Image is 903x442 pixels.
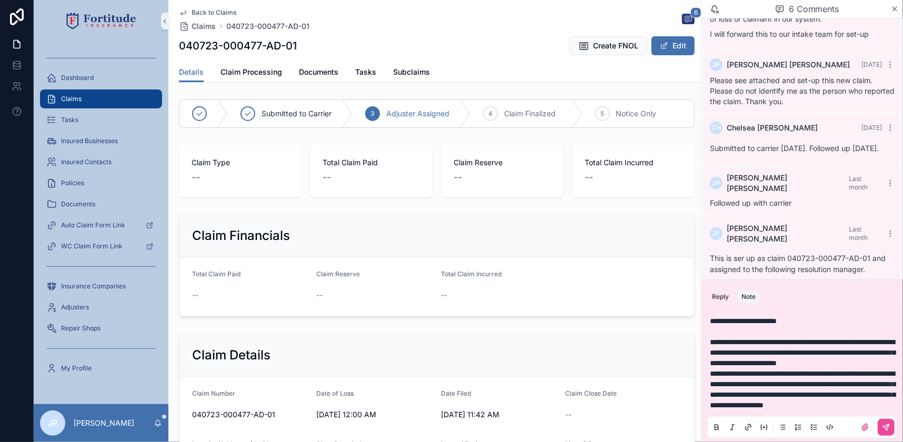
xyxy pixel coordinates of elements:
span: [DATE] 11:42 AM [441,409,557,420]
span: 4 [488,109,493,118]
span: Create FNOL [593,41,638,51]
span: Subclaims [393,67,430,77]
span: Insured Businesses [61,137,118,145]
span: 6 Comments [789,3,839,15]
p: Adjuster [710,279,895,290]
a: Insured Contacts [40,153,162,172]
span: [DATE] [861,124,882,132]
span: Documents [299,67,338,77]
span: Last month [849,175,868,191]
span: Submitted to Carrier [262,108,332,119]
span: WC Claim Form Link [61,242,123,250]
a: My Profile [40,359,162,378]
a: WC Claim Form Link [40,237,162,256]
span: Claim Reserve [454,157,551,168]
span: [PERSON_NAME] [PERSON_NAME] [727,223,849,244]
a: Claims [40,89,162,108]
a: Tasks [40,110,162,129]
span: -- [441,290,447,300]
span: Policies [61,179,84,187]
span: -- [192,170,200,185]
span: Claim Type [192,157,289,168]
button: Edit [651,36,695,55]
span: JP [713,61,720,69]
a: Repair Shops [40,319,162,338]
span: JP [713,179,720,187]
span: [DATE] [861,61,882,68]
span: Tasks [61,116,78,124]
p: I will forward this to our intake team for set-up [710,28,895,39]
span: Repair Shops [61,324,101,333]
span: JP [713,229,720,238]
span: [DATE] 12:00 AM [317,409,433,420]
span: -- [317,290,323,300]
h2: Claim Financials [192,227,290,244]
span: -- [192,290,198,300]
span: -- [323,170,331,185]
span: Claim Finalized [504,108,556,119]
a: Policies [40,174,162,193]
span: Adjuster Assigned [386,108,449,119]
div: scrollable content [34,42,168,391]
span: 040723-000477-AD-01 [192,409,308,420]
a: Claim Processing [220,63,282,84]
span: Tasks [355,67,376,77]
span: Claims [61,95,82,103]
span: Adjusters [61,303,89,312]
span: JP [48,417,58,429]
span: Total Claim Paid [323,157,420,168]
a: Insurance Companies [40,277,162,296]
h2: Claim Details [192,347,270,364]
p: This is ser up as claim 040723-000477-AD-01 and assigned to the following resolution manager. [710,253,895,275]
button: Create FNOL [569,36,647,55]
span: Insurance Companies [61,282,126,290]
span: [PERSON_NAME] [PERSON_NAME] [727,173,849,194]
span: Total Claim Paid [192,270,240,278]
span: 6 [690,7,701,18]
span: Chelsea [PERSON_NAME] [727,123,818,133]
span: Claim Close Date [566,389,617,397]
a: Auto Claim Form Link [40,216,162,235]
span: Total Claim Incurred [441,270,501,278]
span: Claim Processing [220,67,282,77]
div: Note [741,293,756,301]
span: Notice Only [616,108,657,119]
span: [PERSON_NAME] [PERSON_NAME] [727,59,850,70]
p: [PERSON_NAME] [74,418,134,428]
span: Last month [849,225,868,242]
h1: 040723-000477-AD-01 [179,38,297,53]
button: Reply [708,290,733,303]
span: Documents [61,200,95,208]
p: Submitted to carrier [DATE]. Followed up [DATE]. [710,143,895,154]
a: Details [179,63,204,83]
span: Auto Claim Form Link [61,221,125,229]
span: CH [711,124,721,132]
button: Note [737,290,760,303]
span: Total Claim Incurred [585,157,682,168]
span: Insured Contacts [61,158,112,166]
span: Details [179,67,204,77]
span: Claim Number [192,389,235,397]
a: Documents [299,63,338,84]
span: Dashboard [61,74,94,82]
span: Claim Reserve [317,270,360,278]
span: My Profile [61,364,92,373]
a: Subclaims [393,63,430,84]
span: Please see attached and set-up this new claim. Please do not identify me as the person who report... [710,76,895,106]
span: Followed up with carrier [710,198,791,207]
a: Back to Claims [179,8,236,17]
a: Documents [40,195,162,214]
a: Dashboard [40,68,162,87]
img: App logo [66,13,136,29]
a: Adjusters [40,298,162,317]
span: -- [454,170,462,185]
a: Tasks [355,63,376,84]
span: Back to Claims [192,8,236,17]
a: 040723-000477-AD-01 [226,21,309,32]
span: -- [566,409,572,420]
button: 6 [682,14,695,26]
a: Insured Businesses [40,132,162,150]
span: Date of Loss [317,389,354,397]
span: 5 [600,109,604,118]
